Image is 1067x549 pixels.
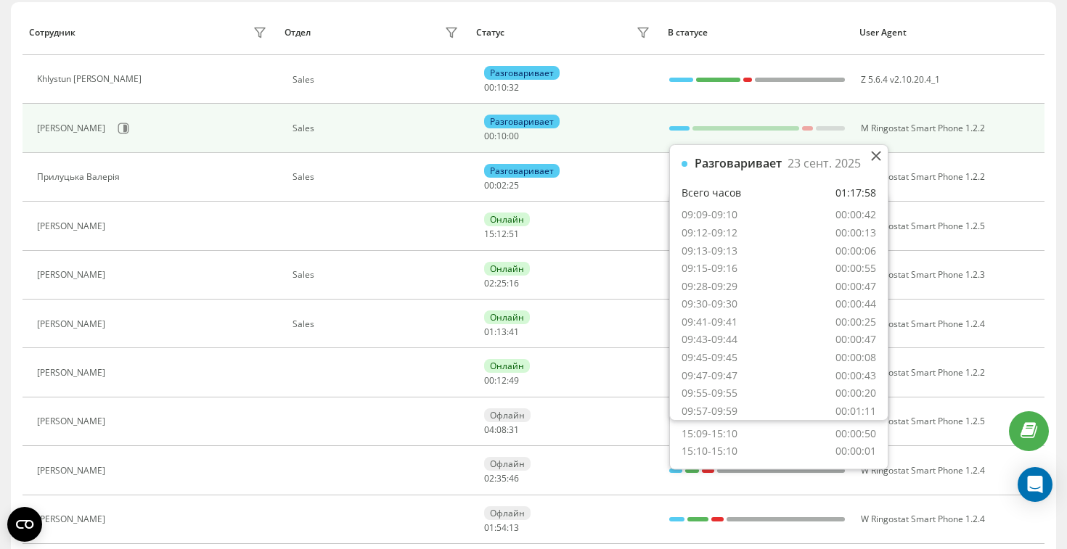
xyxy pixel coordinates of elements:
div: : : [484,278,519,289]
span: M Ringostat Smart Phone 1.2.3 [861,268,985,281]
div: Офлайн [484,408,531,422]
div: 09:12-09:12 [682,226,737,240]
div: [PERSON_NAME] [37,368,109,378]
div: 00:00:20 [835,387,876,400]
div: 00:00:13 [835,226,876,240]
div: 09:13-09:13 [682,244,737,258]
div: Онлайн [484,212,530,226]
span: 10 [496,81,507,94]
span: 16 [509,277,519,289]
div: [PERSON_NAME] [37,123,109,133]
div: : : [484,425,519,435]
div: 00:00:25 [835,315,876,329]
div: 09:30-09:30 [682,297,737,311]
div: : : [484,131,519,141]
div: 09:09-09:10 [682,208,737,222]
div: 09:55-09:55 [682,387,737,400]
span: 15 [484,228,494,240]
div: [PERSON_NAME] [37,466,109,476]
div: 00:01:11 [835,405,876,418]
div: : : [484,376,519,386]
div: Отдел [285,28,311,38]
span: W Ringostat Smart Phone 1.2.4 [861,318,985,330]
div: : : [484,474,519,484]
div: 00:00:01 [835,445,876,458]
div: Онлайн [484,359,530,373]
div: Офлайн [484,506,531,520]
span: Z 5.6.4 v2.10.20.4_1 [861,73,940,86]
div: Sales [293,172,462,182]
span: 25 [509,179,519,191]
div: Офлайн [484,457,531,471]
div: 00:00:50 [835,426,876,440]
span: 46 [509,472,519,484]
span: W Ringostat Smart Phone 1.2.5 [861,415,985,427]
div: Разговаривает [484,164,560,178]
div: 00:00:44 [835,297,876,311]
span: 41 [509,326,519,338]
div: [PERSON_NAME] [37,270,109,280]
span: M Ringostat Smart Phone 1.2.2 [861,366,985,379]
span: W Ringostat Smart Phone 1.2.4 [861,513,985,525]
span: 02 [484,472,494,484]
span: 13 [509,521,519,534]
div: : : [484,523,519,533]
div: 00:00:55 [835,262,876,276]
span: 32 [509,81,519,94]
div: : : [484,181,519,191]
div: 09:28-09:29 [682,280,737,294]
div: : : [484,83,519,93]
div: Sales [293,123,462,133]
div: Разговаривает [484,66,560,80]
span: 49 [509,374,519,387]
span: 12 [496,374,507,387]
span: 02 [496,179,507,191]
div: [PERSON_NAME] [37,514,109,524]
div: Сотрудник [29,28,75,38]
div: 00:00:08 [835,351,876,365]
div: Всего часов [682,186,741,200]
div: Онлайн [484,310,530,324]
div: Sales [293,270,462,280]
div: 09:47-09:47 [682,369,737,383]
div: 09:43-09:44 [682,333,737,347]
span: 02 [484,277,494,289]
div: 00:00:47 [835,333,876,347]
span: 25 [496,277,507,289]
span: W Ringostat Smart Phone 1.2.2 [861,170,985,183]
span: 01 [484,326,494,338]
div: 00:00:47 [835,280,876,294]
span: 08 [496,424,507,436]
div: User Agent [859,28,1037,38]
div: 15:10-15:10 [682,445,737,458]
div: [PERSON_NAME] [37,319,109,329]
div: Sales [293,319,462,329]
span: 04 [484,424,494,436]
span: 31 [509,424,519,436]
div: Прилуцька Валерія [37,172,123,182]
button: Open CMP widget [7,507,42,542]
span: 00 [484,179,494,191]
div: [PERSON_NAME] [37,221,109,231]
div: 09:15-09:16 [682,262,737,276]
div: Онлайн [484,262,530,276]
div: 09:57-09:59 [682,405,737,418]
div: 01:17:58 [835,186,876,200]
span: 00 [484,130,494,142]
div: Статус [476,28,504,38]
div: 00:00:43 [835,369,876,383]
span: 00 [484,81,494,94]
span: 12 [496,228,507,240]
div: Open Intercom Messenger [1018,467,1052,502]
span: M Ringostat Smart Phone 1.2.2 [861,122,985,134]
span: W Ringostat Smart Phone 1.2.5 [861,220,985,232]
div: 15:09-15:10 [682,426,737,440]
span: 35 [496,472,507,484]
span: 01 [484,521,494,534]
span: 13 [496,326,507,338]
div: : : [484,327,519,337]
span: 00 [484,374,494,387]
div: 23 сент. 2025 [788,157,861,170]
div: Разговаривает [484,115,560,128]
span: 10 [496,130,507,142]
